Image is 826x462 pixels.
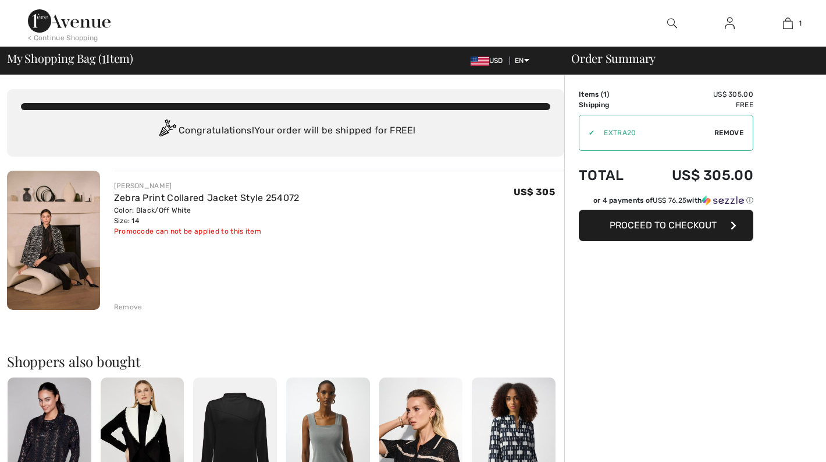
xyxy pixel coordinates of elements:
[514,186,555,198] span: US$ 305
[579,89,641,100] td: Items ( )
[114,181,300,191] div: [PERSON_NAME]
[799,18,802,29] span: 1
[725,16,735,30] img: My Info
[7,52,133,64] span: My Shopping Bag ( Item)
[471,57,489,66] img: US Dollar
[641,100,753,110] td: Free
[102,50,106,65] span: 1
[594,115,714,150] input: Promo code
[557,52,819,64] div: Order Summary
[155,119,179,143] img: Congratulation2.svg
[7,171,100,310] img: Zebra Print Collared Jacket Style 254072
[715,16,744,31] a: Sign In
[28,33,98,43] div: < Continue Shopping
[515,57,529,65] span: EN
[653,196,686,204] span: US$ 76.25
[783,16,793,30] img: My Bag
[28,9,111,33] img: 1ère Avenue
[579,195,753,210] div: or 4 payments ofUS$ 76.25withSezzle Click to learn more about Sezzle
[760,16,816,30] a: 1
[471,57,508,65] span: USD
[579,156,641,195] td: Total
[114,302,143,312] div: Remove
[579,128,594,138] div: ✔
[114,226,300,237] div: Promocode can not be applied to this item
[579,100,641,110] td: Shipping
[702,195,744,206] img: Sezzle
[114,192,300,203] a: Zebra Print Collared Jacket Style 254072
[603,90,607,98] span: 1
[593,195,753,206] div: or 4 payments of with
[714,128,743,138] span: Remove
[641,89,753,100] td: US$ 305.00
[610,220,717,231] span: Proceed to Checkout
[579,210,753,241] button: Proceed to Checkout
[641,156,753,195] td: US$ 305.00
[114,205,300,226] div: Color: Black/Off White Size: 14
[667,16,677,30] img: search the website
[21,119,550,143] div: Congratulations! Your order will be shipped for FREE!
[7,354,564,368] h2: Shoppers also bought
